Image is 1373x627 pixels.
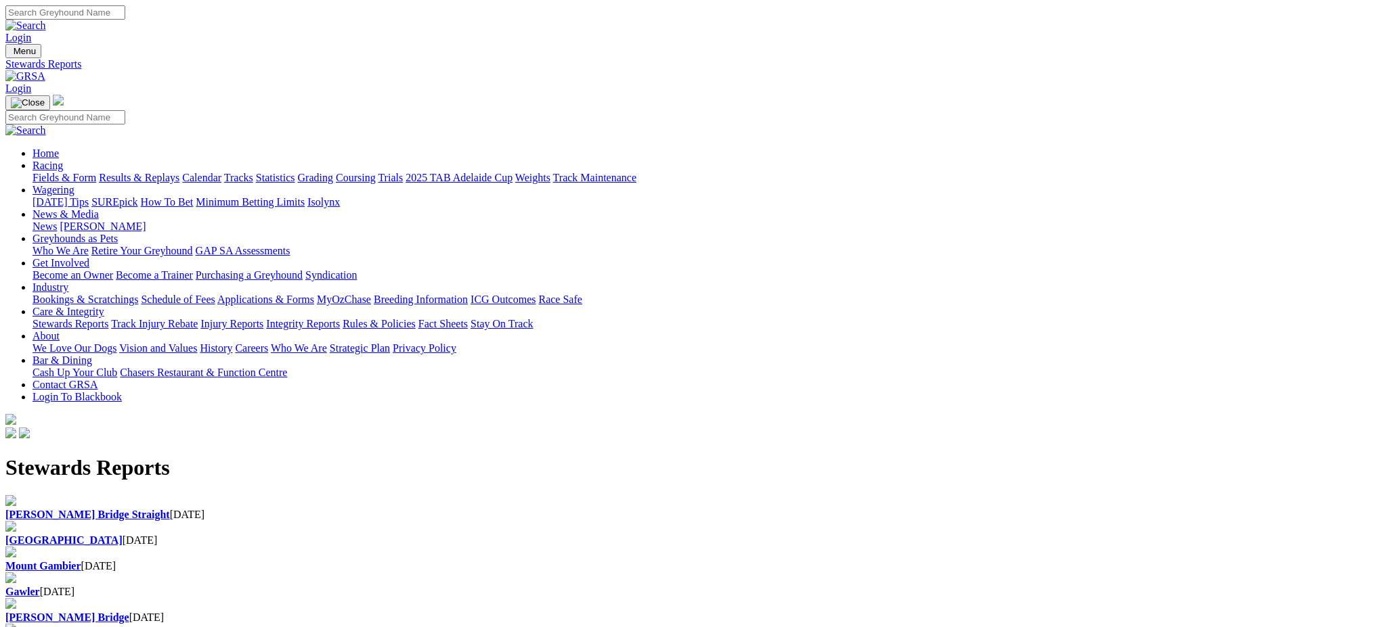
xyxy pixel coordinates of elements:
a: Mount Gambier [5,560,81,572]
a: Applications & Forms [217,294,314,305]
img: logo-grsa-white.png [53,95,64,106]
a: Rules & Policies [343,318,416,329]
img: logo-grsa-white.png [5,414,16,425]
a: Schedule of Fees [141,294,215,305]
a: Statistics [256,172,295,183]
div: Racing [32,172,1368,184]
a: Integrity Reports [266,318,340,329]
a: Weights [515,172,550,183]
a: News & Media [32,208,99,220]
a: Grading [298,172,333,183]
div: Wagering [32,196,1368,208]
div: Industry [32,294,1368,306]
a: Careers [235,342,268,354]
a: Fact Sheets [418,318,468,329]
a: Industry [32,281,68,293]
a: Wagering [32,184,74,195]
a: Tracks [224,172,253,183]
a: Injury Reports [200,318,263,329]
a: MyOzChase [317,294,371,305]
img: twitter.svg [19,427,30,438]
img: facebook.svg [5,427,16,438]
a: Retire Your Greyhound [91,245,193,256]
input: Search [5,110,125,124]
div: Get Involved [32,269,1368,281]
a: Home [32,147,59,159]
a: How To Bet [141,196,194,208]
a: Stay On Track [471,318,533,329]
a: Become an Owner [32,269,113,281]
img: file-red.svg [5,495,16,506]
div: Greyhounds as Pets [32,245,1368,257]
img: GRSA [5,70,45,83]
a: Trials [378,172,403,183]
a: [PERSON_NAME] Bridge Straight [5,509,170,520]
div: [DATE] [5,534,1368,547]
a: [PERSON_NAME] [60,220,146,232]
a: About [32,330,60,342]
a: Coursing [336,172,376,183]
a: We Love Our Dogs [32,342,116,354]
a: GAP SA Assessments [196,245,290,256]
a: Become a Trainer [116,269,193,281]
span: Menu [14,46,36,56]
a: History [200,342,232,354]
a: Who We Are [271,342,327,354]
img: file-red.svg [5,521,16,532]
img: file-red.svg [5,572,16,583]
a: [PERSON_NAME] Bridge [5,611,129,623]
a: Breeding Information [374,294,468,305]
a: Stewards Reports [5,58,1368,70]
a: Track Injury Rebate [111,318,198,329]
a: Race Safe [538,294,582,305]
input: Search [5,5,125,20]
div: News & Media [32,220,1368,233]
a: Strategic Plan [330,342,390,354]
img: file-red.svg [5,598,16,609]
a: Minimum Betting Limits [196,196,305,208]
a: Greyhounds as Pets [32,233,118,244]
img: Search [5,124,46,137]
a: Who We Are [32,245,89,256]
div: [DATE] [5,586,1368,598]
a: SUREpick [91,196,137,208]
a: Bar & Dining [32,354,92,366]
a: Fields & Form [32,172,96,183]
div: [DATE] [5,560,1368,572]
a: ICG Outcomes [471,294,536,305]
a: Syndication [305,269,357,281]
a: Racing [32,160,63,171]
a: Login [5,32,31,43]
div: [DATE] [5,611,1368,624]
a: 2025 TAB Adelaide Cup [406,172,513,183]
div: About [32,342,1368,354]
a: News [32,220,57,232]
a: Purchasing a Greyhound [196,269,303,281]
img: Search [5,20,46,32]
a: Chasers Restaurant & Function Centre [120,367,287,378]
a: Stewards Reports [32,318,108,329]
a: Bookings & Scratchings [32,294,138,305]
a: Isolynx [307,196,340,208]
div: Care & Integrity [32,318,1368,330]
a: Privacy Policy [393,342,456,354]
div: Bar & Dining [32,367,1368,379]
a: Gawler [5,586,40,597]
a: [GEOGRAPHIC_DATA] [5,534,123,546]
button: Toggle navigation [5,44,41,58]
a: Track Maintenance [553,172,636,183]
a: Cash Up Your Club [32,367,117,378]
a: Calendar [182,172,221,183]
button: Toggle navigation [5,95,50,110]
a: Vision and Values [119,342,197,354]
img: file-red.svg [5,547,16,557]
a: Results & Replays [99,172,179,183]
a: Get Involved [32,257,89,269]
a: Login [5,83,31,94]
div: [DATE] [5,509,1368,521]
